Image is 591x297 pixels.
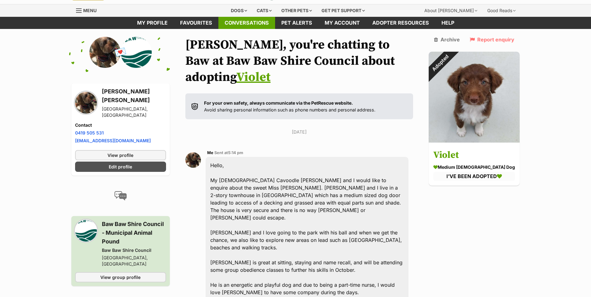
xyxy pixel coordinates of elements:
span: 5:14 pm [228,150,243,155]
div: medium [DEMOGRAPHIC_DATA] Dog [433,164,515,170]
a: Adopted [429,138,520,144]
h3: Baw Baw Shire Council - Municipal Animal Pound [102,220,166,246]
a: Help [435,17,460,29]
a: conversations [218,17,275,29]
span: Sent at [214,150,243,155]
div: Other pets [277,4,316,17]
h3: Violet [433,148,515,162]
a: Pet alerts [275,17,318,29]
a: Adopter resources [366,17,435,29]
a: View group profile [75,272,166,282]
span: View group profile [100,274,141,280]
a: Violet [236,69,270,85]
a: Menu [76,4,101,16]
div: [GEOGRAPHIC_DATA], [GEOGRAPHIC_DATA] [102,106,166,118]
div: Adopted [420,43,460,83]
a: Archive [434,37,460,42]
img: Baw Baw Shire Council profile pic [121,37,152,68]
span: Menu [83,8,97,13]
div: About [PERSON_NAME] [420,4,482,17]
div: Cats [252,4,276,17]
img: Johanna Kate Fitzclarence profile pic [89,37,121,68]
a: Edit profile [75,162,166,172]
p: [DATE] [185,129,413,135]
img: Johanna Kate Fitzclarence profile pic [75,92,97,114]
a: [EMAIL_ADDRESS][DOMAIN_NAME] [75,138,151,143]
p: Avoid sharing personal information such as phone numbers and personal address. [204,100,375,113]
a: My profile [131,17,174,29]
strong: For your own safety, always communicate via the PetRescue website. [204,100,353,106]
div: Good Reads [483,4,520,17]
h1: [PERSON_NAME], you're chatting to Baw at Baw Baw Shire Council about adopting [185,37,413,85]
img: Baw Baw Shire Council profile pic [75,220,97,242]
a: 0419 505 531 [75,130,104,135]
div: Baw Baw Shire Council [102,247,166,253]
img: conversation-icon-4a6f8262b818ee0b60e3300018af0b2d0b884aa5de6e9bcb8d3d4eeb1a70a7c4.svg [114,191,127,200]
a: My account [318,17,366,29]
span: 💌 [114,45,128,59]
h4: Contact [75,122,166,128]
div: I'VE BEEN ADOPTED [433,172,515,181]
a: Report enquiry [470,37,514,42]
span: View profile [107,152,133,158]
div: [GEOGRAPHIC_DATA], [GEOGRAPHIC_DATA] [102,255,166,267]
a: Violet medium [DEMOGRAPHIC_DATA] Dog I'VE BEEN ADOPTED [429,144,520,185]
img: Violet [429,52,520,143]
h3: [PERSON_NAME] [PERSON_NAME] [102,87,166,105]
a: View profile [75,150,166,160]
div: Dogs [226,4,251,17]
span: Me [207,150,213,155]
span: Edit profile [109,163,132,170]
a: Favourites [174,17,218,29]
div: Get pet support [317,4,369,17]
img: Johanna Kate Fitzclarence profile pic [185,152,201,168]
